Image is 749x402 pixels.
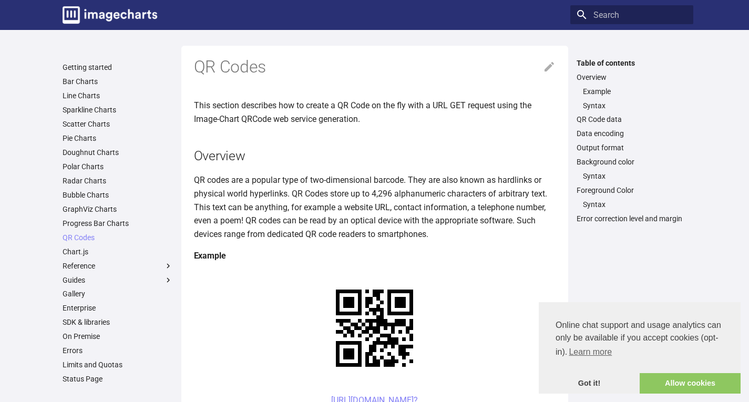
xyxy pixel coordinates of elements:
[539,373,640,394] a: dismiss cookie message
[194,173,556,241] p: QR codes are a popular type of two-dimensional barcode. They are also known as hardlinks or physi...
[583,101,687,110] a: Syntax
[194,249,556,263] h4: Example
[63,346,173,355] a: Errors
[63,77,173,86] a: Bar Charts
[570,58,693,68] label: Table of contents
[539,302,741,394] div: cookieconsent
[567,344,613,360] a: learn more about cookies
[63,190,173,200] a: Bubble Charts
[63,176,173,185] a: Radar Charts
[63,261,173,271] label: Reference
[194,147,556,165] h2: Overview
[63,162,173,171] a: Polar Charts
[63,332,173,341] a: On Premise
[63,219,173,228] a: Progress Bar Charts
[577,73,687,82] a: Overview
[583,87,687,96] a: Example
[577,129,687,138] a: Data encoding
[63,360,173,369] a: Limits and Quotas
[63,317,173,327] a: SDK & libraries
[640,373,741,394] a: allow cookies
[63,119,173,129] a: Scatter Charts
[577,143,687,152] a: Output format
[63,6,157,24] img: logo
[577,185,687,195] a: Foreground Color
[570,58,693,224] nav: Table of contents
[63,148,173,157] a: Doughnut Charts
[577,115,687,124] a: QR Code data
[317,271,432,385] img: chart
[58,2,161,28] a: Image-Charts documentation
[583,200,687,209] a: Syntax
[63,388,173,398] a: Changelog
[194,99,556,126] p: This section describes how to create a QR Code on the fly with a URL GET request using the Image-...
[63,233,173,242] a: QR Codes
[63,63,173,72] a: Getting started
[577,171,687,181] nav: Background color
[63,91,173,100] a: Line Charts
[194,56,556,78] h1: QR Codes
[63,275,173,285] label: Guides
[63,204,173,214] a: GraphViz Charts
[556,319,724,360] span: Online chat support and usage analytics can only be available if you accept cookies (opt-in).
[577,214,687,223] a: Error correction level and margin
[63,303,173,313] a: Enterprise
[570,5,693,24] input: Search
[63,133,173,143] a: Pie Charts
[63,374,173,384] a: Status Page
[577,157,687,167] a: Background color
[63,289,173,298] a: Gallery
[63,105,173,115] a: Sparkline Charts
[577,200,687,209] nav: Foreground Color
[577,87,687,110] nav: Overview
[583,171,687,181] a: Syntax
[63,247,173,256] a: Chart.js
